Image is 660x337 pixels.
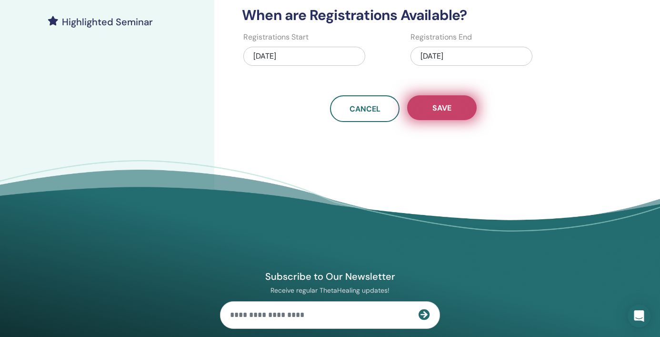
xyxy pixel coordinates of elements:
[62,16,153,28] h4: Highlighted Seminar
[628,305,650,327] div: Open Intercom Messenger
[410,31,472,43] label: Registrations End
[407,95,477,120] button: Save
[243,47,365,66] div: [DATE]
[236,7,570,24] h3: When are Registrations Available?
[243,31,309,43] label: Registrations Start
[410,47,532,66] div: [DATE]
[330,95,400,122] a: Cancel
[220,270,440,283] h4: Subscribe to Our Newsletter
[432,103,451,113] span: Save
[350,104,380,114] span: Cancel
[220,286,440,295] p: Receive regular ThetaHealing updates!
